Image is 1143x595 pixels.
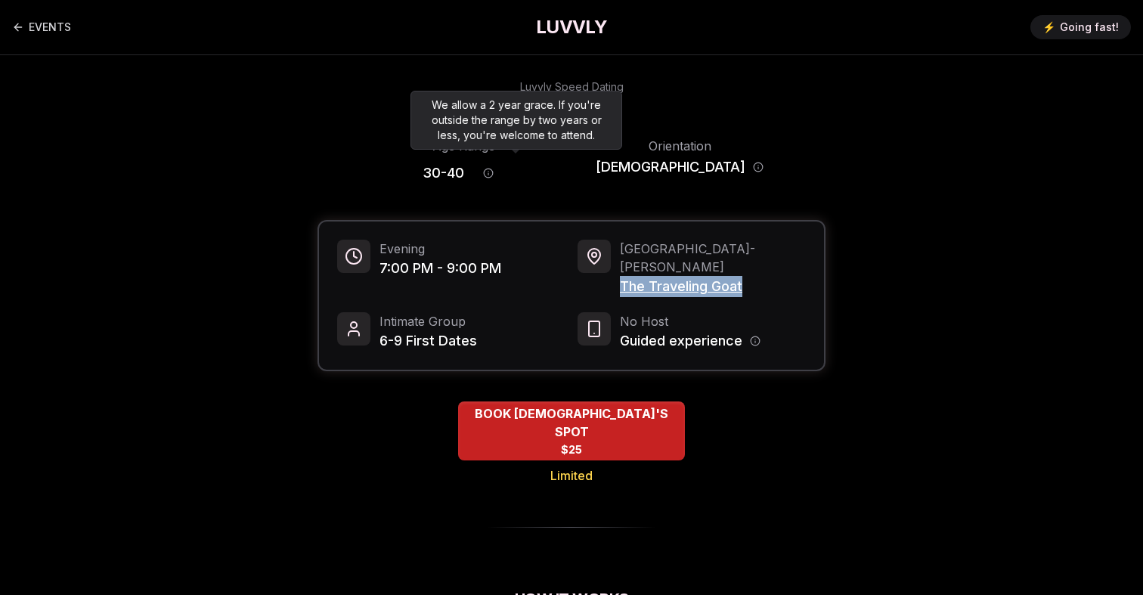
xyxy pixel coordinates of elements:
span: Intimate Group [379,312,477,330]
button: Age range information [472,156,505,190]
span: No Host [620,312,760,330]
span: 7:00 PM - 9:00 PM [379,258,501,279]
span: [DEMOGRAPHIC_DATA] [596,156,745,178]
span: 30 - 40 [423,163,464,184]
span: BOOK [DEMOGRAPHIC_DATA]'S SPOT [458,404,685,441]
span: ⚡️ [1042,20,1055,35]
div: Age Range [379,137,547,155]
span: Evening [379,240,501,258]
a: Back to events [12,12,71,42]
span: $25 [561,442,582,457]
a: LUVVLY [536,15,607,39]
span: 6-9 First Dates [379,330,477,352]
button: Host information [750,336,760,346]
span: Guided experience [620,330,742,352]
div: We allow a 2 year grace. If you're outside the range by two years or less, you're welcome to attend. [410,91,622,150]
button: Orientation information [753,162,764,172]
div: Luvvly Speed Dating [520,79,624,95]
span: Going fast! [1060,20,1119,35]
span: [GEOGRAPHIC_DATA] - [PERSON_NAME] [620,240,806,276]
div: Orientation [596,137,764,155]
span: Limited [550,466,593,485]
span: The Traveling Goat [620,276,806,297]
button: BOOK QUEER WOMEN'S SPOT - Limited [458,401,685,460]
